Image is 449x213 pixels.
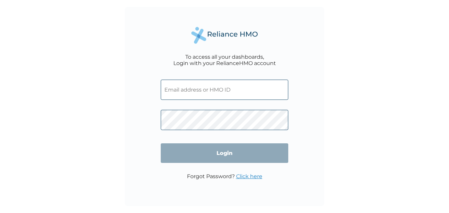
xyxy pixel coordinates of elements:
[161,143,288,163] input: Login
[161,80,288,100] input: Email address or HMO ID
[236,173,262,179] a: Click here
[173,54,276,66] div: To access all your dashboards, Login with your RelianceHMO account
[191,27,258,44] img: Reliance Health's Logo
[187,173,262,179] p: Forgot Password?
